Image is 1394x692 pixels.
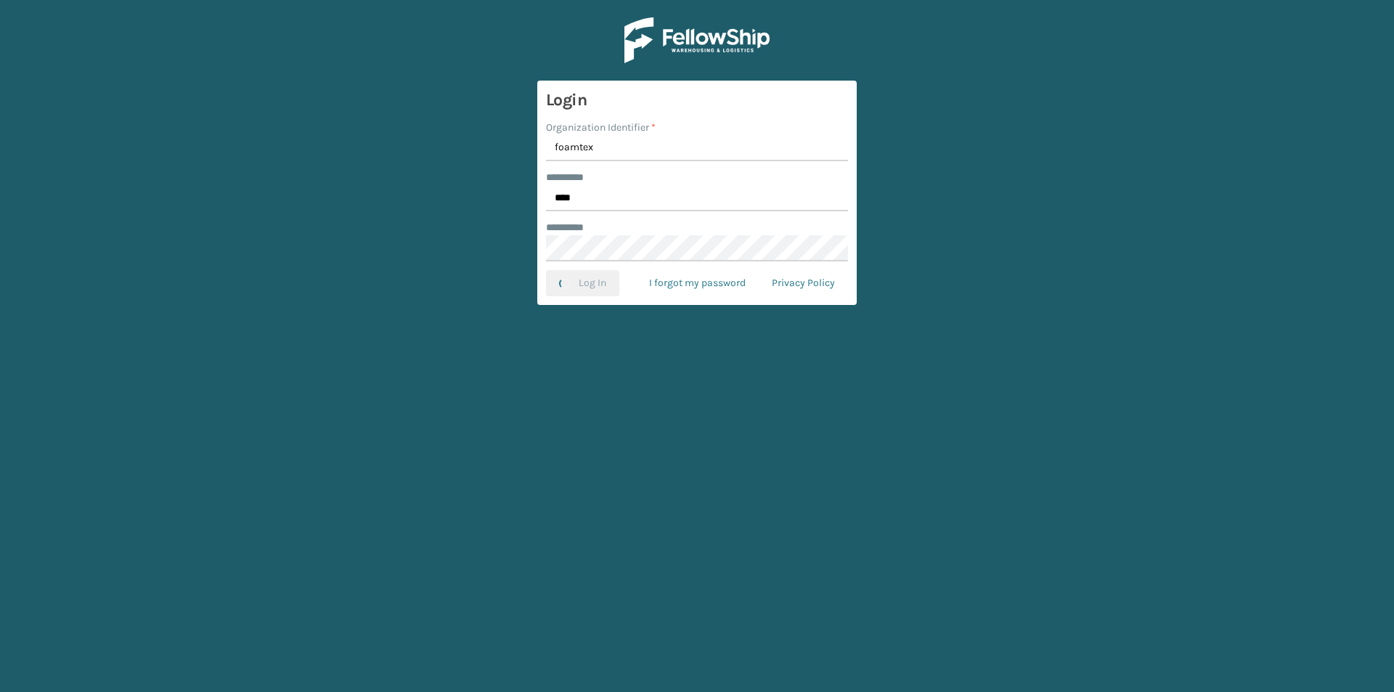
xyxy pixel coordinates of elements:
img: Logo [624,17,770,63]
a: Privacy Policy [759,270,848,296]
a: I forgot my password [636,270,759,296]
h3: Login [546,89,848,111]
label: Organization Identifier [546,120,656,135]
button: Log In [546,270,619,296]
